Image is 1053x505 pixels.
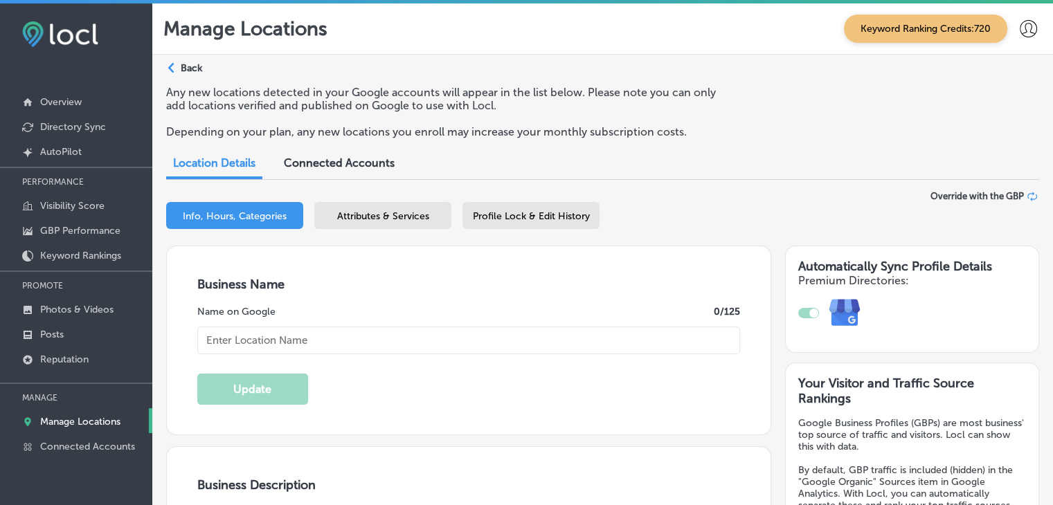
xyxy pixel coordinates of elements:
span: Location Details [173,156,255,169]
img: website_grey.svg [22,36,33,47]
p: Reputation [40,353,89,365]
div: v 4.0.25 [39,22,68,33]
p: Manage Locations [163,17,327,40]
label: Name on Google [197,306,276,318]
p: Directory Sync [40,121,106,133]
div: Domain: [DOMAIN_NAME] [36,36,152,47]
h3: Business Name [197,277,741,292]
p: Google Business Profiles (GBPs) are most business' top source of traffic and visitors. Locl can s... [798,417,1026,452]
h3: Business Description [197,477,741,493]
span: Connected Accounts [284,156,395,169]
p: Depending on your plan, any new locations you enroll may increase your monthly subscription costs. [166,125,734,138]
img: logo_orange.svg [22,22,33,33]
div: Domain Overview [53,82,124,91]
img: tab_keywords_by_traffic_grey.svg [138,80,149,91]
h3: Automatically Sync Profile Details [798,259,1026,274]
img: tab_domain_overview_orange.svg [37,80,48,91]
p: Manage Locations [40,416,120,428]
h3: Your Visitor and Traffic Source Rankings [798,376,1026,406]
p: AutoPilot [40,146,82,158]
span: Info, Hours, Categories [183,210,287,222]
button: Update [197,374,308,405]
span: Keyword Ranking Credits: 720 [844,15,1007,43]
p: Back [181,62,202,74]
div: Keywords by Traffic [153,82,233,91]
p: Photos & Videos [40,304,114,315]
span: Override with the GBP [930,191,1024,201]
p: Visibility Score [40,200,105,212]
p: Keyword Rankings [40,250,121,261]
h4: Premium Directories: [798,274,1026,287]
p: GBP Performance [40,225,120,237]
label: 0 /125 [714,306,740,318]
img: e7ababfa220611ac49bdb491a11684a6.png [819,287,871,339]
span: Profile Lock & Edit History [473,210,590,222]
span: Attributes & Services [337,210,429,222]
img: fda3e92497d09a02dc62c9cd864e3231.png [22,21,98,47]
p: Overview [40,96,82,108]
p: Any new locations detected in your Google accounts will appear in the list below. Please note you... [166,86,734,112]
p: Connected Accounts [40,441,135,452]
input: Enter Location Name [197,327,741,354]
p: Posts [40,329,64,340]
